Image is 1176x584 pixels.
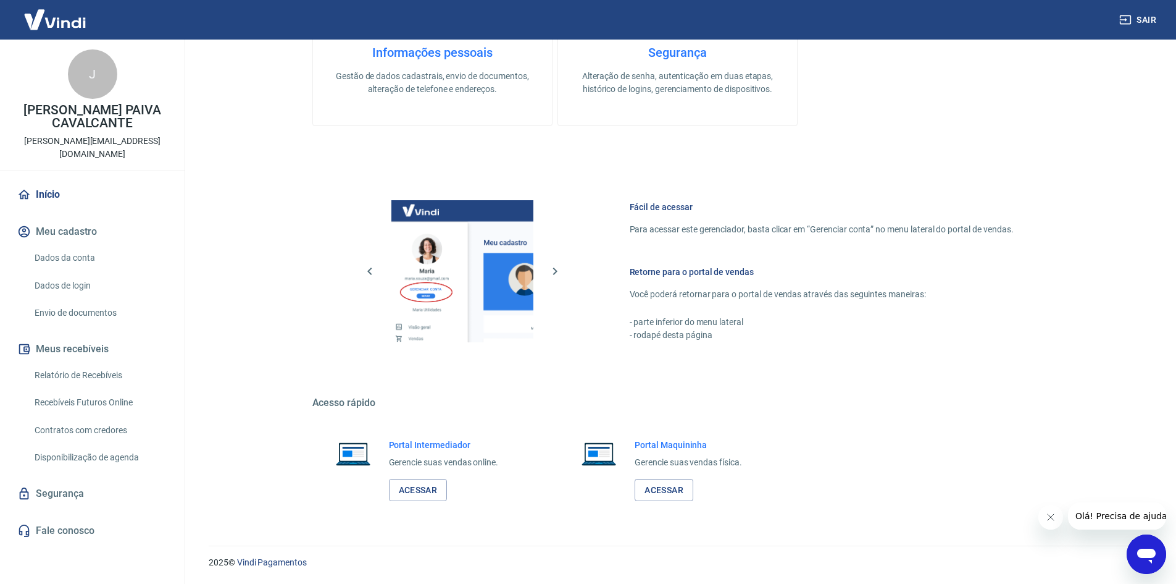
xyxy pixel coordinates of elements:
div: J [68,49,117,99]
p: [PERSON_NAME][EMAIL_ADDRESS][DOMAIN_NAME] [10,135,175,161]
a: Recebíveis Futuros Online [30,390,170,415]
iframe: Botão para abrir a janela de mensagens [1127,535,1166,574]
button: Meus recebíveis [15,336,170,363]
h4: Segurança [578,45,777,60]
p: - parte inferior do menu lateral [630,316,1014,329]
img: Imagem de um notebook aberto [573,439,625,468]
a: Fale conosco [15,517,170,544]
img: Imagem da dashboard mostrando o botão de gerenciar conta na sidebar no lado esquerdo [391,200,533,342]
h5: Acesso rápido [312,397,1043,409]
h6: Retorne para o portal de vendas [630,266,1014,278]
h6: Portal Intermediador [389,439,499,451]
img: Imagem de um notebook aberto [327,439,379,468]
p: Você poderá retornar para o portal de vendas através das seguintes maneiras: [630,288,1014,301]
button: Meu cadastro [15,218,170,245]
a: Acessar [389,479,448,502]
p: 2025 © [209,556,1146,569]
p: Gerencie suas vendas física. [635,456,742,469]
p: Alteração de senha, autenticação em duas etapas, histórico de logins, gerenciamento de dispositivos. [578,70,777,96]
img: Vindi [15,1,95,38]
h6: Fácil de acessar [630,201,1014,213]
a: Relatório de Recebíveis [30,363,170,388]
a: Envio de documentos [30,300,170,326]
a: Disponibilização de agenda [30,445,170,470]
p: Gerencie suas vendas online. [389,456,499,469]
iframe: Mensagem da empresa [1068,502,1166,530]
p: [PERSON_NAME] PAIVA CAVALCANTE [10,104,175,130]
span: Olá! Precisa de ajuda? [7,9,104,19]
a: Vindi Pagamentos [237,557,307,567]
a: Dados da conta [30,245,170,271]
a: Segurança [15,480,170,507]
iframe: Fechar mensagem [1038,505,1063,530]
a: Acessar [635,479,693,502]
a: Dados de login [30,273,170,298]
p: Para acessar este gerenciador, basta clicar em “Gerenciar conta” no menu lateral do portal de ven... [630,223,1014,236]
p: Gestão de dados cadastrais, envio de documentos, alteração de telefone e endereços. [333,70,532,96]
button: Sair [1117,9,1161,32]
p: - rodapé desta página [630,329,1014,342]
h6: Portal Maquininha [635,439,742,451]
a: Início [15,181,170,208]
a: Contratos com credores [30,418,170,443]
h4: Informações pessoais [333,45,532,60]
